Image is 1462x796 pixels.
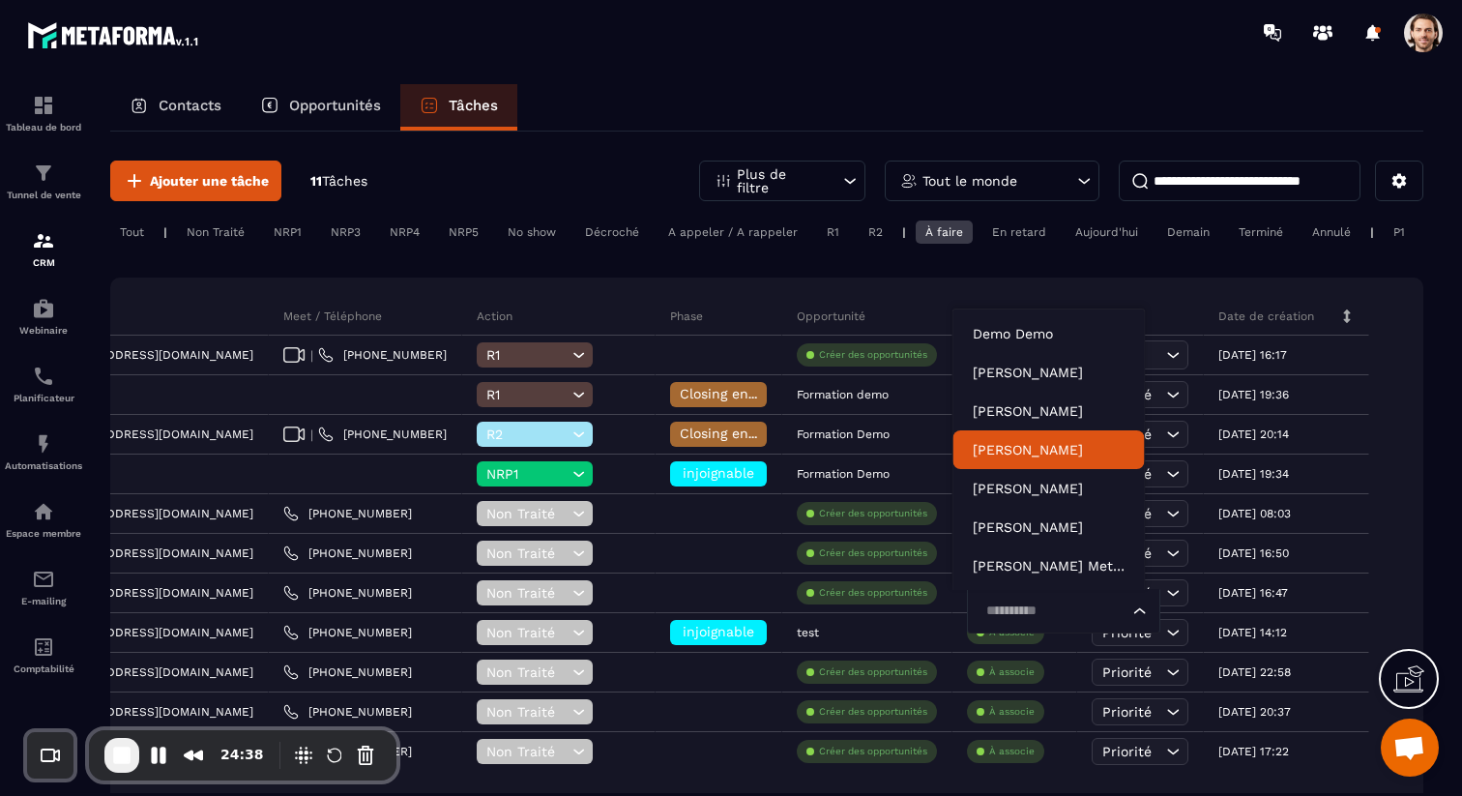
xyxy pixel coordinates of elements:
span: injoignable [683,624,754,639]
div: Search for option [967,589,1160,634]
p: Date de création [1218,309,1314,324]
p: Tunnel de vente [5,190,82,200]
p: [DATE] 08:03 [1218,507,1291,520]
a: emailemailE-mailing [5,553,82,621]
p: Formation Demo [797,427,890,441]
a: schedulerschedulerPlanificateur [5,350,82,418]
p: [DATE] 22:58 [1218,665,1291,679]
div: Aujourd'hui [1066,221,1148,244]
p: E-mailing [5,596,82,606]
p: jean louis jean louis [973,517,1126,537]
p: [DATE] 20:37 [1218,705,1291,719]
p: Créer des opportunités [819,507,927,520]
img: email [32,568,55,591]
div: Non Traité [177,221,254,244]
div: NRP5 [439,221,488,244]
a: formationformationCRM [5,215,82,282]
img: scheduler [32,365,55,388]
p: anthony Metaforma [973,556,1126,575]
button: Ajouter une tâche [110,161,281,201]
div: R2 [859,221,892,244]
a: accountantaccountantComptabilité [5,621,82,689]
img: automations [32,500,55,523]
p: [DATE] 19:34 [1218,467,1289,481]
p: Action [477,309,512,324]
a: formationformationTableau de bord [5,79,82,147]
span: Non Traité [486,704,568,720]
p: Tâches [449,97,498,114]
div: A appeler / A rappeler [658,221,807,244]
span: R2 [486,427,568,442]
a: Opportunités [241,84,400,131]
p: Opportunités [289,97,381,114]
p: Automatisations [5,460,82,471]
p: Ayoub Khouakhi [973,401,1126,421]
p: test [797,626,819,639]
p: Tout le monde [922,174,1017,188]
p: Créer des opportunités [819,546,927,560]
p: Jean-Louis Jean-Louis [973,479,1126,498]
a: [PHONE_NUMBER] [318,427,447,442]
div: NRP1 [264,221,311,244]
span: Non Traité [486,585,568,601]
a: [PHONE_NUMBER] [318,347,447,363]
a: Tâches [400,84,517,131]
p: Créer des opportunités [819,665,927,679]
a: automationsautomationsAutomatisations [5,418,82,486]
img: logo [27,17,201,52]
p: Webinaire [5,325,82,336]
img: automations [32,297,55,320]
span: Closing en cours [680,426,790,441]
span: Tâches [322,173,367,189]
p: Créer des opportunités [819,745,927,758]
img: accountant [32,635,55,659]
p: [DATE] 17:22 [1218,745,1289,758]
p: [DATE] 16:17 [1218,348,1287,362]
p: Comptabilité [5,663,82,674]
span: NRP1 [486,466,568,482]
a: [PHONE_NUMBER] [283,625,412,640]
div: À faire [916,221,973,244]
div: NRP3 [321,221,370,244]
img: formation [32,229,55,252]
p: [DATE] 16:50 [1218,546,1289,560]
img: formation [32,94,55,117]
a: automationsautomationsWebinaire [5,282,82,350]
p: [DATE] 19:36 [1218,388,1289,401]
span: Non Traité [486,744,568,759]
a: [PHONE_NUMBER] [283,585,412,601]
span: Priorité [1102,744,1152,759]
span: Non Traité [486,506,568,521]
a: formationformationTunnel de vente [5,147,82,215]
div: Demain [1157,221,1219,244]
p: Demo Demo [973,324,1126,343]
span: R1 [486,347,568,363]
span: Priorité [1102,664,1152,680]
img: automations [32,432,55,456]
p: 11 [310,172,367,191]
span: Closing en cours [680,386,790,401]
div: Terminé [1229,221,1293,244]
div: Décroché [575,221,649,244]
p: Cédric Macé [973,440,1126,459]
p: Créer des opportunités [819,348,927,362]
a: [PHONE_NUMBER] [283,545,412,561]
p: Espace membre [5,528,82,539]
p: Plus de filtre [737,167,822,194]
div: R1 [817,221,849,244]
span: | [310,348,313,363]
span: Non Traité [486,545,568,561]
span: Non Traité [486,625,568,640]
a: [PHONE_NUMBER] [283,664,412,680]
span: | [310,427,313,442]
p: Créer des opportunités [819,705,927,719]
div: Tout [110,221,154,244]
p: Formation demo [797,388,889,401]
p: CRM [5,257,82,268]
p: Hanouna Sebastien [973,363,1126,382]
p: À associe [989,745,1035,758]
p: À associe [989,705,1035,719]
div: NRP4 [380,221,429,244]
p: [DATE] 20:14 [1218,427,1289,441]
a: Ouvrir le chat [1381,719,1439,777]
